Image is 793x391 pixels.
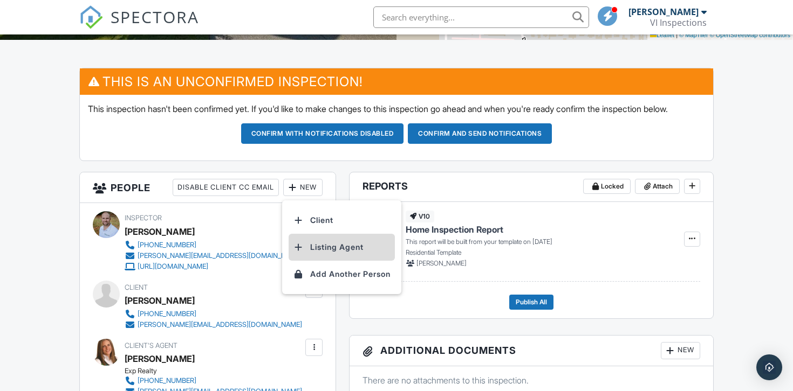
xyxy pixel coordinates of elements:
div: Open Intercom Messenger [756,354,782,380]
div: Disable Client CC Email [173,179,279,196]
span: | [676,32,678,38]
div: VI Inspections [650,17,707,28]
span: Client [125,283,148,291]
p: There are no attachments to this inspection. [363,374,700,386]
span: crawlspace [229,27,263,35]
img: The Best Home Inspection Software - Spectora [79,5,103,29]
a: © OpenStreetMap contributors [710,32,790,38]
button: Confirm with notifications disabled [241,123,404,144]
span: sq. ft. [195,27,210,35]
a: [PERSON_NAME] [125,351,195,367]
a: [PHONE_NUMBER] [125,240,302,250]
a: © MapTiler [679,32,708,38]
a: SPECTORA [79,15,199,37]
div: [URL][DOMAIN_NAME] [138,262,208,271]
div: New [283,179,323,196]
button: Confirm and send notifications [408,123,552,144]
input: Search everything... [373,6,589,28]
span: Client's Agent [125,341,177,350]
h3: Additional Documents [350,336,713,366]
a: Leaflet [650,32,674,38]
h3: People [80,172,336,203]
div: [PERSON_NAME][EMAIL_ADDRESS][DOMAIN_NAME] [138,252,302,260]
div: Exp Realty [125,367,311,375]
a: [PHONE_NUMBER] [125,309,302,319]
div: [PERSON_NAME] [125,224,195,240]
div: [PERSON_NAME][EMAIL_ADDRESS][DOMAIN_NAME] [138,320,302,329]
div: [PHONE_NUMBER] [138,310,196,318]
a: [PHONE_NUMBER] [125,375,302,386]
a: [PERSON_NAME][EMAIL_ADDRESS][DOMAIN_NAME] [125,250,302,261]
div: [PERSON_NAME] [628,6,699,17]
div: New [661,342,700,359]
span: SPECTORA [111,5,199,28]
h3: This is an Unconfirmed Inspection! [80,68,713,95]
p: This inspection hasn't been confirmed yet. If you'd like to make changes to this inspection go ah... [88,103,705,115]
div: [PERSON_NAME] [125,292,195,309]
div: [PHONE_NUMBER] [138,376,196,385]
div: [PHONE_NUMBER] [138,241,196,249]
a: [URL][DOMAIN_NAME] [125,261,302,272]
a: [PERSON_NAME][EMAIL_ADDRESS][DOMAIN_NAME] [125,319,302,330]
span: Inspector [125,214,162,222]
